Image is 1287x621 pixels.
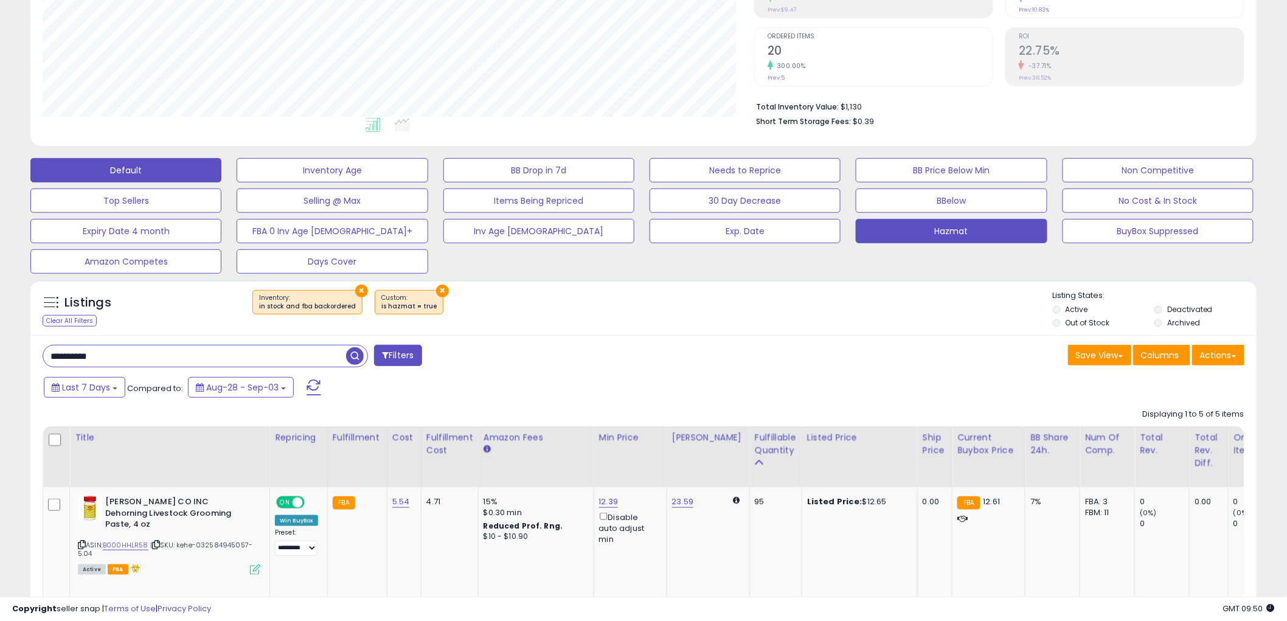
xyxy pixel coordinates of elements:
span: 12.61 [983,496,1001,507]
button: Amazon Competes [30,249,221,274]
small: (0%) [1233,508,1251,518]
small: 300.00% [773,61,806,71]
small: Prev: 36.52% [1019,74,1051,82]
div: Win BuyBox [275,515,318,526]
button: BB Price Below Min [856,158,1047,182]
button: Needs to Reprice [650,158,841,182]
button: Actions [1192,345,1244,366]
div: Amazon Fees [484,431,589,444]
button: 30 Day Decrease [650,189,841,213]
button: Hazmat [856,219,1047,243]
button: FBA 0 Inv Age [DEMOGRAPHIC_DATA]+ [237,219,428,243]
small: Prev: 10.83% [1019,6,1049,13]
div: 0 [1233,496,1283,507]
small: FBA [333,496,355,510]
div: $10 - $10.90 [484,532,585,542]
label: Out of Stock [1066,317,1110,328]
h2: 22.75% [1019,44,1244,60]
button: × [436,285,449,297]
div: Repricing [275,431,322,444]
button: Non Competitive [1063,158,1254,182]
button: Filters [374,345,421,366]
div: 95 [755,496,793,507]
div: [PERSON_NAME] [672,431,744,444]
strong: Copyright [12,603,57,614]
label: Active [1066,304,1088,314]
b: [PERSON_NAME] CO INC Dehorning Livestock Grooming Paste, 4 oz [105,496,253,533]
span: Custom: [381,293,437,311]
div: seller snap | | [12,603,211,615]
div: FBA: 3 [1085,496,1125,507]
span: Compared to: [127,383,183,394]
a: 12.39 [599,496,619,508]
small: Prev: $9.47 [768,6,796,13]
div: 7% [1030,496,1070,507]
div: 4.71 [426,496,469,507]
img: 51QR4nVuuNL._SL40_.jpg [78,496,102,521]
span: | SKU: kehe-032584945057-5.04 [78,540,252,558]
span: Inventory : [259,293,356,311]
span: All listings currently available for purchase on Amazon [78,564,106,575]
div: Min Price [599,431,662,444]
a: Privacy Policy [158,603,211,614]
div: 0.00 [923,496,943,507]
div: Clear All Filters [43,315,97,327]
div: Num of Comp. [1085,431,1129,457]
button: Default [30,158,221,182]
b: Short Term Storage Fees: [756,116,851,127]
div: Title [75,431,265,444]
small: -37.71% [1024,61,1052,71]
span: $0.39 [853,116,874,127]
button: Selling @ Max [237,189,428,213]
div: 0 [1233,518,1283,529]
button: Inv Age [DEMOGRAPHIC_DATA] [443,219,634,243]
small: (0%) [1140,508,1157,518]
div: Total Rev. [1140,431,1184,457]
div: 0.00 [1195,496,1219,507]
button: Last 7 Days [44,377,125,398]
div: 15% [484,496,585,507]
small: FBA [957,496,980,510]
button: Columns [1133,345,1190,366]
div: $0.30 min [484,507,585,518]
div: Ship Price [923,431,947,457]
a: 23.59 [672,496,694,508]
button: BBelow [856,189,1047,213]
button: Days Cover [237,249,428,274]
button: No Cost & In Stock [1063,189,1254,213]
p: Listing States: [1053,290,1257,302]
button: Expiry Date 4 month [30,219,221,243]
span: Ordered Items [768,33,993,40]
small: Prev: 5 [768,74,785,82]
button: BB Drop in 7d [443,158,634,182]
a: B000HHLR58 [103,540,148,550]
button: Inventory Age [237,158,428,182]
div: in stock and fba backordered [259,302,356,311]
i: hazardous material [128,564,141,572]
div: is hazmat = true [381,302,437,311]
b: Total Inventory Value: [756,102,839,112]
span: Last 7 Days [62,381,110,394]
div: 0 [1140,496,1189,507]
button: Items Being Repriced [443,189,634,213]
label: Deactivated [1167,304,1213,314]
b: Reduced Prof. Rng. [484,521,563,531]
div: Current Buybox Price [957,431,1020,457]
li: $1,130 [756,99,1235,113]
h2: 20 [768,44,993,60]
button: Exp. Date [650,219,841,243]
span: Columns [1141,349,1179,361]
span: Aug-28 - Sep-03 [206,381,279,394]
label: Archived [1167,317,1200,328]
div: Listed Price [807,431,912,444]
a: 5.54 [392,496,410,508]
b: Listed Price: [807,496,862,507]
button: × [355,285,368,297]
span: 2025-09-12 09:50 GMT [1223,603,1275,614]
div: Total Rev. Diff. [1195,431,1223,470]
div: $12.65 [807,496,908,507]
div: Disable auto adjust min [599,510,657,545]
div: Fulfillment [333,431,382,444]
h5: Listings [64,294,111,311]
span: OFF [303,498,322,508]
